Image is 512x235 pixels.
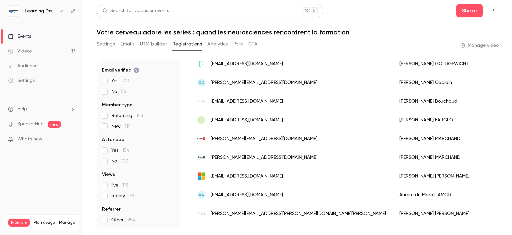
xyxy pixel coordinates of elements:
h6: Learning Days [25,8,56,14]
div: Domaine: [DOMAIN_NAME] [17,17,75,23]
button: Analytics [207,39,228,49]
span: AA [199,192,204,198]
img: logo_orange.svg [11,11,16,16]
span: 201 [122,79,129,83]
span: [PERSON_NAME][EMAIL_ADDRESS][PERSON_NAME][DOMAIN_NAME][PERSON_NAME] [211,210,386,217]
button: Emails [120,39,134,49]
a: Manage video [460,42,499,49]
button: Share [456,4,483,17]
span: Returning [111,112,143,119]
h1: Votre cerveau adore les séries : quand les neurosciences rencontrent la formation [97,28,499,36]
span: Yes [111,78,129,84]
span: Help [17,106,27,113]
img: groupe.schmidt [197,210,205,218]
li: help-dropdown-opener [8,106,75,113]
button: Polls [233,39,243,49]
img: tab_keywords_by_traffic_grey.svg [76,39,81,44]
span: [EMAIL_ADDRESS][DOMAIN_NAME] [211,192,283,199]
button: Registrations [172,39,202,49]
img: airfrance.fr [197,97,205,105]
span: Other [111,217,135,223]
span: [PERSON_NAME][EMAIL_ADDRESS][DOMAIN_NAME] [211,79,317,86]
button: UTM builder [140,39,167,49]
span: What's new [17,136,42,143]
span: GC [198,80,205,86]
img: website_grey.svg [11,17,16,23]
img: Learning Days [8,6,19,16]
span: live [111,182,128,189]
button: Settings [97,39,115,49]
span: Views [102,171,115,178]
div: v 4.0.25 [19,11,33,16]
img: tab_domain_overview_orange.svg [27,39,32,44]
span: 143 [136,113,143,118]
span: Attended [102,136,124,143]
span: [PERSON_NAME][EMAIL_ADDRESS][DOMAIN_NAME] [211,154,317,161]
span: [EMAIL_ADDRESS][DOMAIN_NAME] [211,117,283,124]
img: printemps.com [197,60,205,68]
span: New [111,123,131,130]
span: 103 [121,159,128,163]
span: Premium [8,219,30,227]
div: Mots-clés [83,39,102,44]
button: CTA [248,39,257,49]
span: 79 [129,194,134,198]
span: Member type [102,102,133,108]
div: Audience [8,63,38,69]
img: outlook.fr [197,172,205,180]
a: SpeakerHub [17,121,44,128]
span: Referrer [102,206,121,213]
span: Plan usage [34,220,55,225]
img: capexfi.com [197,135,205,143]
div: Search for videos or events [102,7,169,14]
div: Settings [8,77,35,84]
img: ogmaway.com [197,153,205,161]
span: 115 [122,183,128,188]
span: [EMAIL_ADDRESS][DOMAIN_NAME] [211,61,283,68]
span: FF [199,117,203,123]
div: Domaine [34,39,51,44]
span: 114 [125,124,131,129]
span: replay [111,193,134,199]
div: Events [8,33,31,40]
span: Yes [111,147,129,154]
span: 254 [128,218,135,222]
div: Videos [8,48,32,54]
span: 154 [122,148,129,153]
section: facet-groups [102,43,175,223]
span: Email verified [102,67,139,74]
span: [EMAIL_ADDRESS][DOMAIN_NAME] [211,98,283,105]
span: 56 [121,89,126,94]
span: No [111,88,126,95]
span: [PERSON_NAME][EMAIL_ADDRESS][DOMAIN_NAME] [211,135,317,142]
a: Manage [59,220,75,225]
span: No [111,158,128,164]
span: [EMAIL_ADDRESS][DOMAIN_NAME] [211,173,283,180]
span: new [48,121,61,128]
